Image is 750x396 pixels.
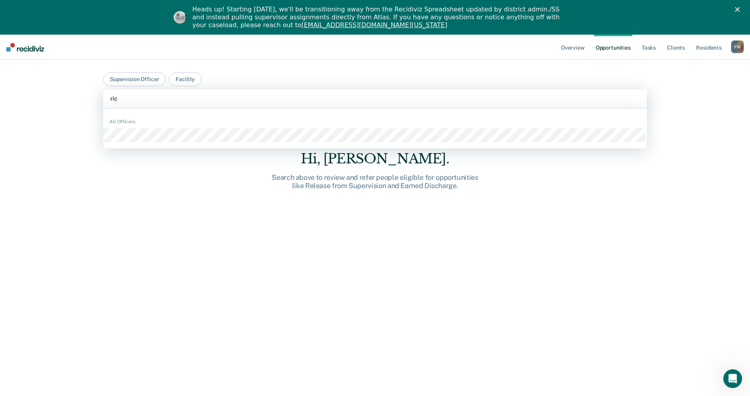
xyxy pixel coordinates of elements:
[731,41,744,53] button: FM
[169,72,202,86] button: Facility
[723,369,742,388] iframe: Intercom live chat
[735,7,743,12] div: Close
[640,35,657,60] a: Tasks
[174,11,186,24] img: Profile image for Kim
[694,35,723,60] a: Residents
[103,118,647,125] div: All Officers
[249,173,501,190] div: Search above to review and refer people eligible for opportunities like Release from Supervision ...
[731,41,744,53] div: F M
[301,21,447,29] a: [EMAIL_ADDRESS][DOMAIN_NAME][US_STATE]
[193,6,564,29] div: Heads up! Starting [DATE], we'll be transitioning away from the Recidiviz Spreadsheet updated by ...
[665,35,687,60] a: Clients
[6,43,44,52] img: Recidiviz
[249,151,501,167] div: Hi, [PERSON_NAME].
[559,35,586,60] a: Overview
[594,35,632,60] a: Opportunities
[103,72,166,86] button: Supervision Officer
